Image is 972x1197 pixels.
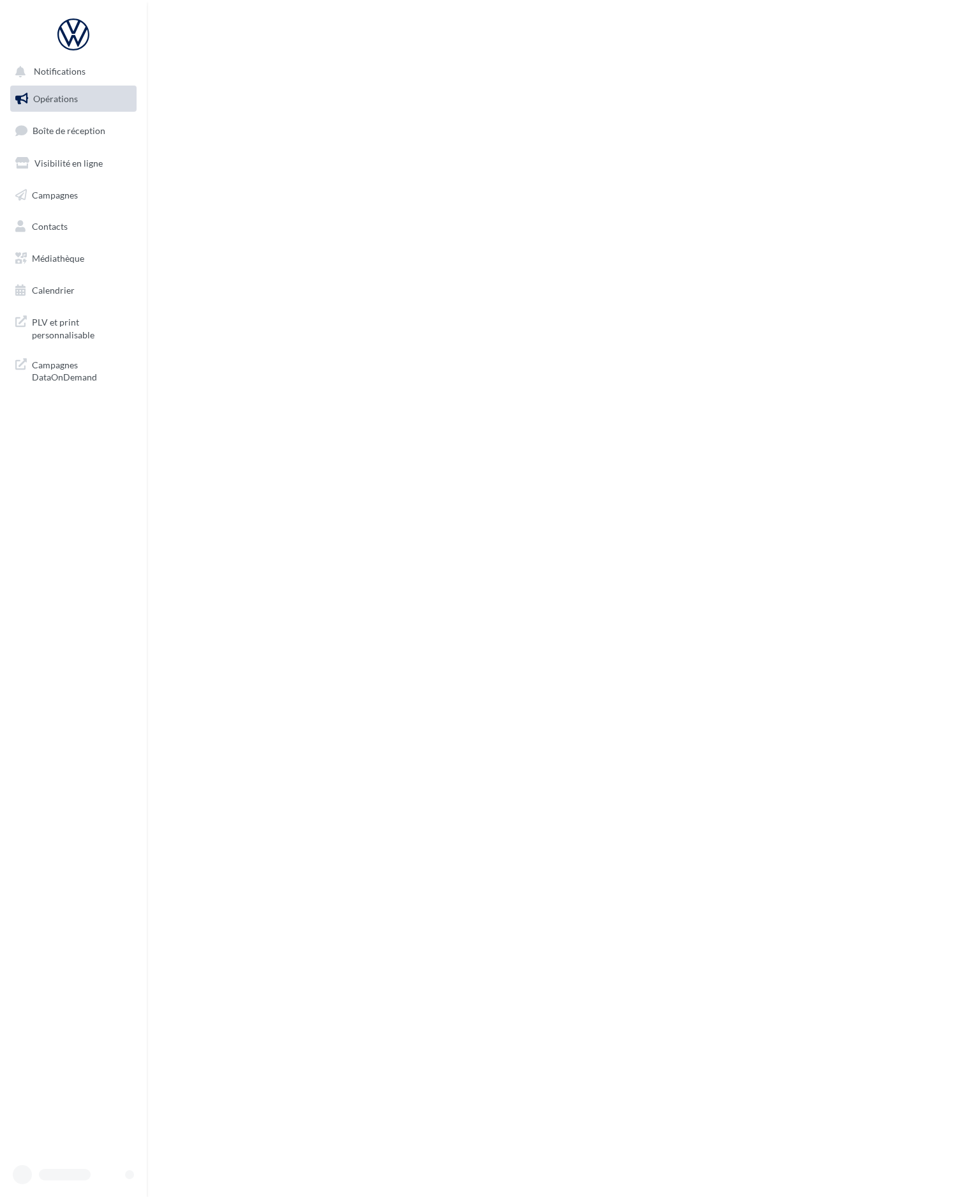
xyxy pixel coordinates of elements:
[8,308,139,346] a: PLV et print personnalisable
[33,93,78,104] span: Opérations
[8,245,139,272] a: Médiathèque
[32,313,131,341] span: PLV et print personnalisable
[32,356,131,384] span: Campagnes DataOnDemand
[8,213,139,240] a: Contacts
[32,285,75,296] span: Calendrier
[8,277,139,304] a: Calendrier
[8,86,139,112] a: Opérations
[8,182,139,209] a: Campagnes
[32,253,84,264] span: Médiathèque
[34,66,86,77] span: Notifications
[32,189,78,200] span: Campagnes
[8,351,139,389] a: Campagnes DataOnDemand
[34,158,103,169] span: Visibilité en ligne
[8,117,139,144] a: Boîte de réception
[8,150,139,177] a: Visibilité en ligne
[32,221,68,232] span: Contacts
[33,125,105,136] span: Boîte de réception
